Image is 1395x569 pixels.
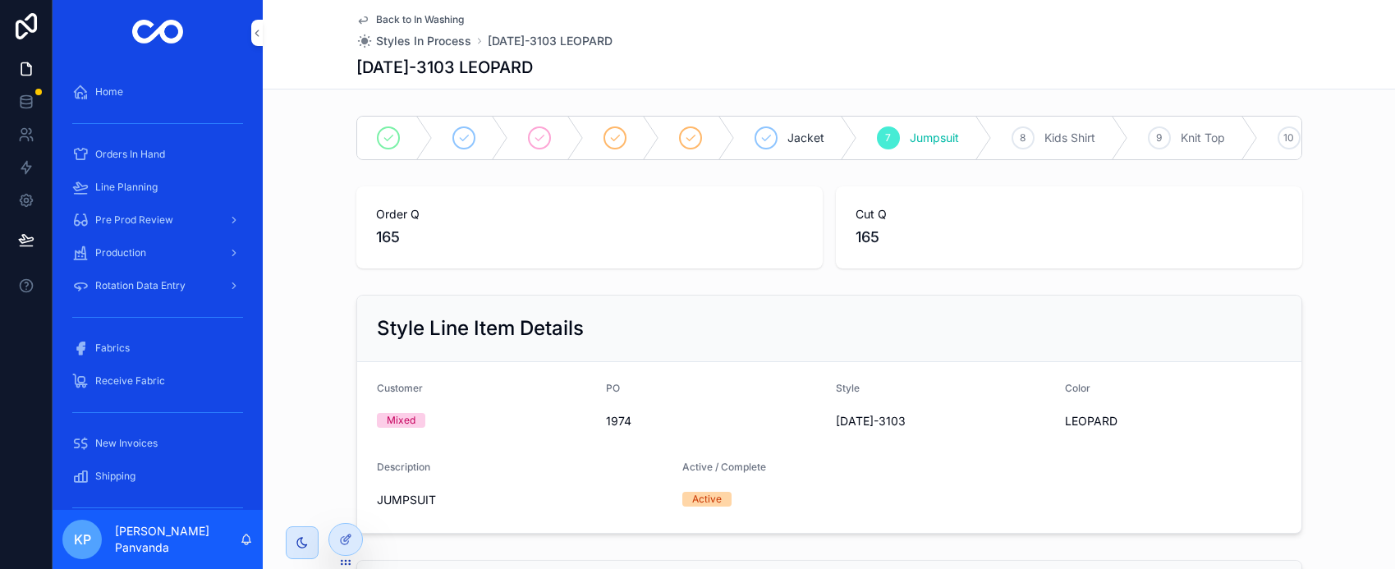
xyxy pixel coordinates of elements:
a: Styles In Process [356,33,471,49]
span: [DATE]-3103 [836,413,1053,429]
span: 9 [1156,131,1162,145]
span: Production [95,246,146,259]
span: 165 [856,226,1283,249]
span: Customer [377,382,423,394]
span: Jacket [787,130,824,146]
span: 10 [1283,131,1294,145]
span: 7 [885,131,891,145]
a: Orders In Hand [62,140,253,169]
span: New Invoices [95,437,158,450]
span: JUMPSUIT [377,492,670,508]
div: scrollable content [53,66,263,510]
span: 8 [1020,131,1026,145]
span: Back to In Washing [376,13,464,26]
span: Pre Prod Review [95,213,173,227]
span: 165 [376,226,803,249]
span: Fabrics [95,342,130,355]
div: Active [692,492,722,507]
a: Fabrics [62,333,253,363]
span: Home [95,85,123,99]
span: Order Q [376,206,803,223]
span: Active / Complete [682,461,766,473]
span: Kids Shirt [1044,130,1095,146]
a: Pre Prod Review [62,205,253,235]
a: Rotation Data Entry [62,271,253,301]
p: [PERSON_NAME] Panvanda [115,523,240,556]
span: Knit Top [1181,130,1225,146]
span: 1974 [606,413,823,429]
a: Line Planning [62,172,253,202]
h1: [DATE]-3103 LEOPARD [356,56,533,79]
h2: Style Line Item Details [377,315,584,342]
span: Styles In Process [376,33,471,49]
span: Line Planning [95,181,158,194]
a: Home [62,77,253,107]
span: Cut Q [856,206,1283,223]
span: PO [606,382,620,394]
div: Mixed [387,413,415,428]
span: Rotation Data Entry [95,279,186,292]
span: Receive Fabric [95,374,165,388]
span: KP [74,530,91,549]
a: Production [62,238,253,268]
img: App logo [132,20,184,46]
span: Color [1065,382,1090,394]
a: [DATE]-3103 LEOPARD [488,33,613,49]
a: Back to In Washing [356,13,464,26]
span: Description [377,461,430,473]
span: Jumpsuit [910,130,959,146]
span: Shipping [95,470,135,483]
a: New Invoices [62,429,253,458]
a: Shipping [62,461,253,491]
span: Orders In Hand [95,148,165,161]
span: Style [836,382,860,394]
span: LEOPARD [1065,413,1282,429]
a: Receive Fabric [62,366,253,396]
